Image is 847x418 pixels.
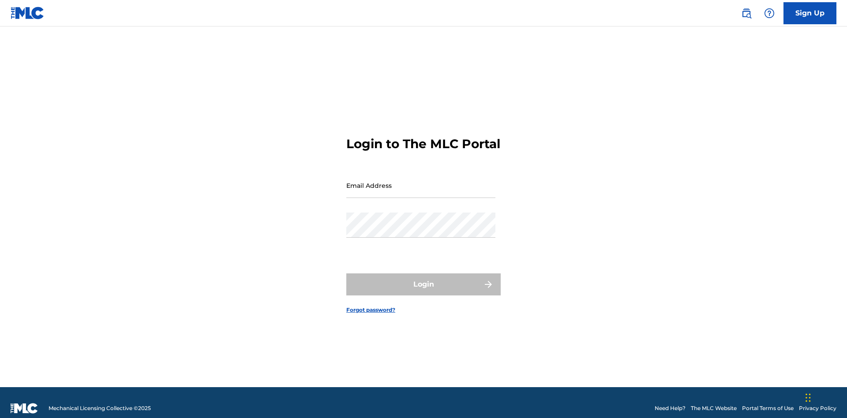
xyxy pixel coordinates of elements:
img: logo [11,403,38,414]
a: Need Help? [655,404,686,412]
a: Forgot password? [346,306,395,314]
h3: Login to The MLC Portal [346,136,500,152]
a: The MLC Website [691,404,737,412]
a: Sign Up [783,2,836,24]
img: help [764,8,775,19]
a: Privacy Policy [799,404,836,412]
a: Public Search [738,4,755,22]
div: Help [761,4,778,22]
iframe: Chat Widget [803,376,847,418]
a: Portal Terms of Use [742,404,794,412]
span: Mechanical Licensing Collective © 2025 [49,404,151,412]
img: MLC Logo [11,7,45,19]
div: Drag [806,384,811,411]
img: search [741,8,752,19]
